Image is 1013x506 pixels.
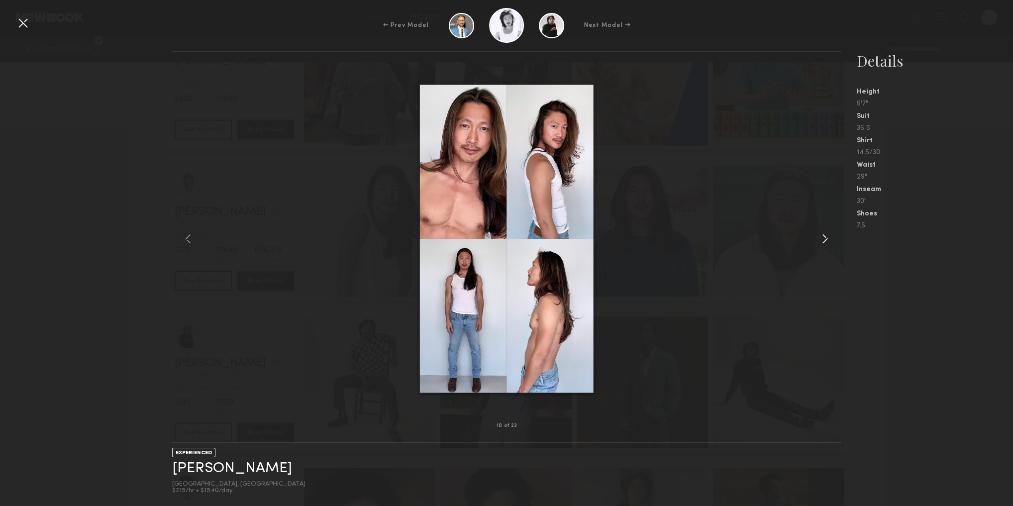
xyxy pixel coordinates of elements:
[857,113,1013,120] div: Suit
[584,21,630,30] div: Next Model →
[857,162,1013,169] div: Waist
[857,222,1013,229] div: 7.5
[857,125,1013,132] div: 35 S
[857,198,1013,205] div: 30"
[857,89,1013,96] div: Height
[172,448,215,457] div: EXPERIENCED
[857,210,1013,217] div: Shoes
[496,423,516,428] div: 10 of 23
[172,461,292,476] a: [PERSON_NAME]
[172,488,305,494] div: $215/hr • $1540/day
[857,101,1013,107] div: 5'7"
[857,186,1013,193] div: Inseam
[172,481,305,488] div: [GEOGRAPHIC_DATA], [GEOGRAPHIC_DATA]
[857,137,1013,144] div: Shirt
[857,51,1013,71] div: Details
[857,149,1013,156] div: 14.5/30
[857,174,1013,181] div: 29"
[383,21,429,30] div: ← Prev Model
